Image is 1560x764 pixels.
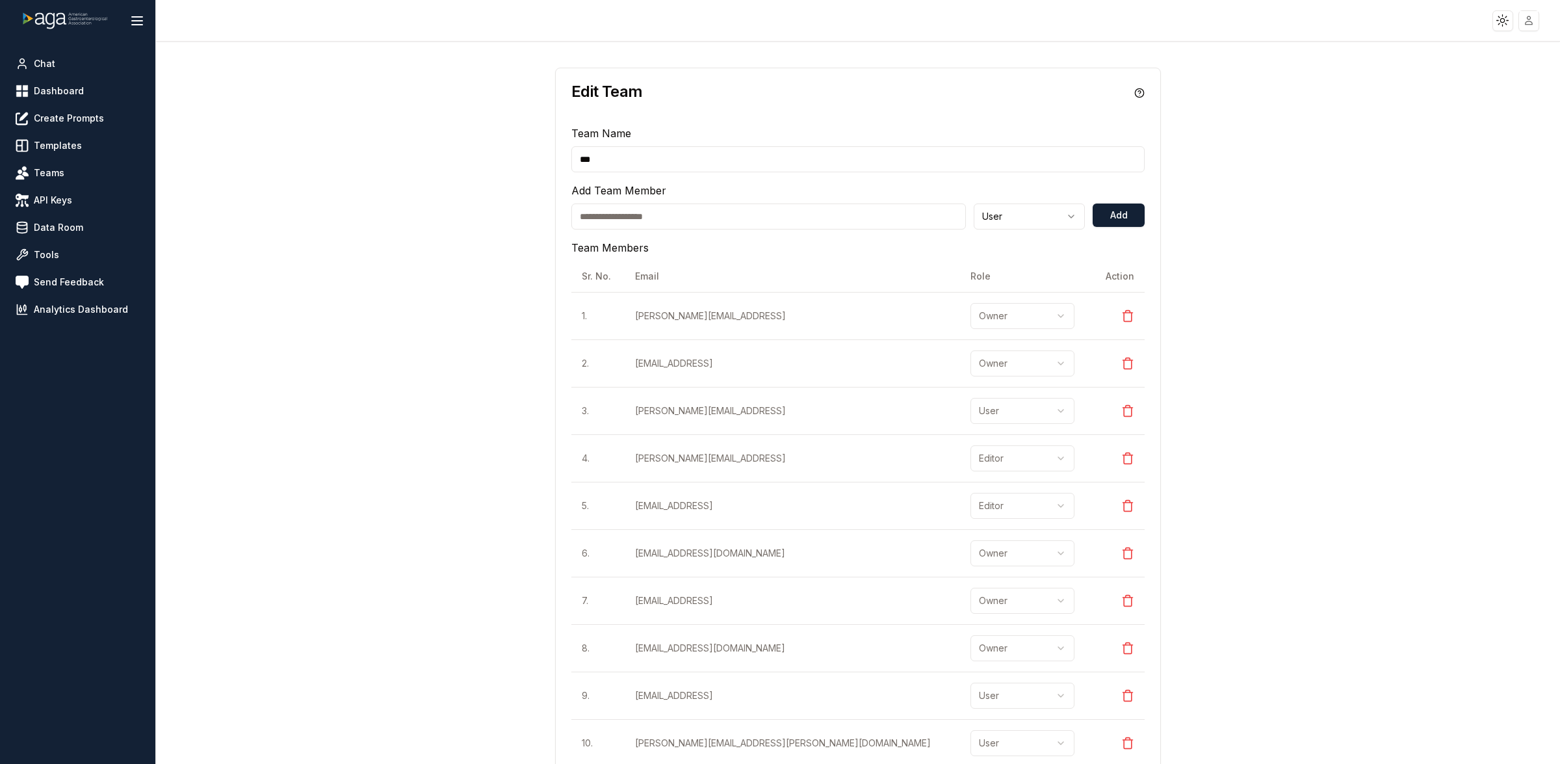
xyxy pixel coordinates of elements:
th: Action [1092,261,1145,292]
a: Chat [10,52,145,75]
td: 3 . [571,387,625,434]
td: [PERSON_NAME][EMAIL_ADDRESS] [625,387,960,434]
span: Send Feedback [34,276,104,289]
td: 6 . [571,529,625,577]
span: Tools [34,248,59,261]
td: [EMAIL_ADDRESS] [625,577,960,624]
td: [PERSON_NAME][EMAIL_ADDRESS] [625,292,960,339]
td: [EMAIL_ADDRESS][DOMAIN_NAME] [625,529,960,577]
span: API Keys [34,194,72,207]
td: 4 . [571,434,625,482]
th: Role [960,261,1093,292]
span: Dashboard [34,85,84,98]
td: 2 . [571,339,625,387]
label: Add Team Member [571,184,666,197]
img: feedback [16,276,29,289]
td: 9 . [571,672,625,719]
td: 1 . [571,292,625,339]
a: Analytics Dashboard [10,298,145,321]
td: [EMAIL_ADDRESS][DOMAIN_NAME] [625,624,960,672]
td: [PERSON_NAME][EMAIL_ADDRESS] [625,434,960,482]
th: Email [625,261,960,292]
img: placeholder-user.jpg [1520,11,1539,30]
a: Create Prompts [10,107,145,130]
td: 5 . [571,482,625,529]
span: Templates [34,139,82,152]
a: Templates [10,134,145,157]
span: Teams [34,166,64,179]
td: [EMAIL_ADDRESS] [625,339,960,387]
a: Tools [10,243,145,267]
label: Team Members [571,241,649,254]
td: 8 . [571,624,625,672]
a: API Keys [10,189,145,212]
span: Data Room [34,221,83,234]
span: Chat [34,57,55,70]
span: Create Prompts [34,112,104,125]
label: Team Name [571,127,631,140]
td: [EMAIL_ADDRESS] [625,672,960,719]
span: Analytics Dashboard [34,303,128,316]
th: Sr. No. [571,261,625,292]
a: Data Room [10,216,145,239]
a: Send Feedback [10,270,145,294]
a: Teams [10,161,145,185]
td: [EMAIL_ADDRESS] [625,482,960,529]
button: Add [1093,204,1145,227]
td: 7 . [571,577,625,624]
a: Dashboard [10,79,145,103]
h3: Edit Team [571,84,643,99]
